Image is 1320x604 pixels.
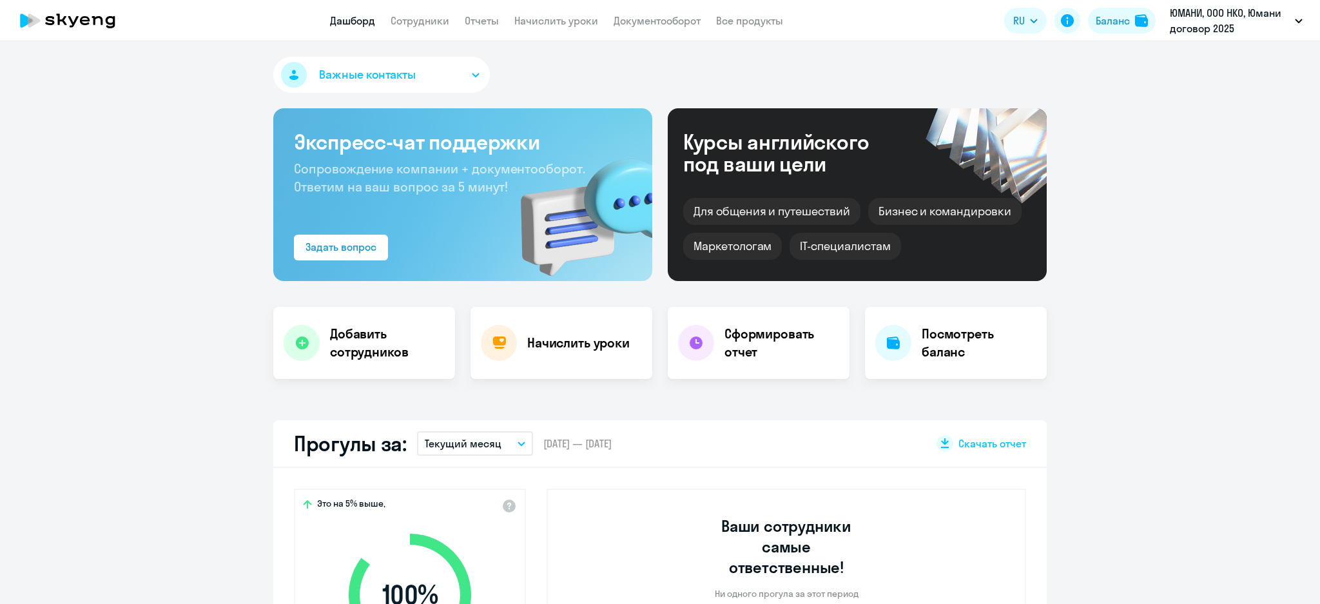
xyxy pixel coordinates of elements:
[716,14,783,27] a: Все продукты
[502,136,652,281] img: bg-img
[306,239,376,255] div: Задать вопрос
[715,588,859,599] p: Ни одного прогула за этот период
[319,66,416,83] span: Важные контакты
[922,325,1036,361] h4: Посмотреть баланс
[514,14,598,27] a: Начислить уроки
[294,161,585,195] span: Сопровождение компании + документооборот. Ответим на ваш вопрос за 5 минут!
[683,198,860,225] div: Для общения и путешествий
[724,325,839,361] h4: Сформировать отчет
[273,57,490,93] button: Важные контакты
[1135,14,1148,27] img: balance
[1088,8,1156,34] button: Балансbalance
[868,198,1022,225] div: Бизнес и командировки
[294,129,632,155] h3: Экспресс-чат поддержки
[1163,5,1309,36] button: ЮМАНИ, ООО НКО, Юмани договор 2025
[294,235,388,260] button: Задать вопрос
[527,334,630,352] h4: Начислить уроки
[543,436,612,451] span: [DATE] — [DATE]
[425,436,501,451] p: Текущий месяц
[683,233,782,260] div: Маркетологам
[790,233,900,260] div: IT-специалистам
[958,436,1026,451] span: Скачать отчет
[317,498,385,513] span: Это на 5% выше,
[683,131,904,175] div: Курсы английского под ваши цели
[1170,5,1290,36] p: ЮМАНИ, ООО НКО, Юмани договор 2025
[330,325,445,361] h4: Добавить сотрудников
[704,516,869,578] h3: Ваши сотрудники самые ответственные!
[614,14,701,27] a: Документооборот
[465,14,499,27] a: Отчеты
[1004,8,1047,34] button: RU
[417,431,533,456] button: Текущий месяц
[294,431,407,456] h2: Прогулы за:
[1013,13,1025,28] span: RU
[330,14,375,27] a: Дашборд
[391,14,449,27] a: Сотрудники
[1096,13,1130,28] div: Баланс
